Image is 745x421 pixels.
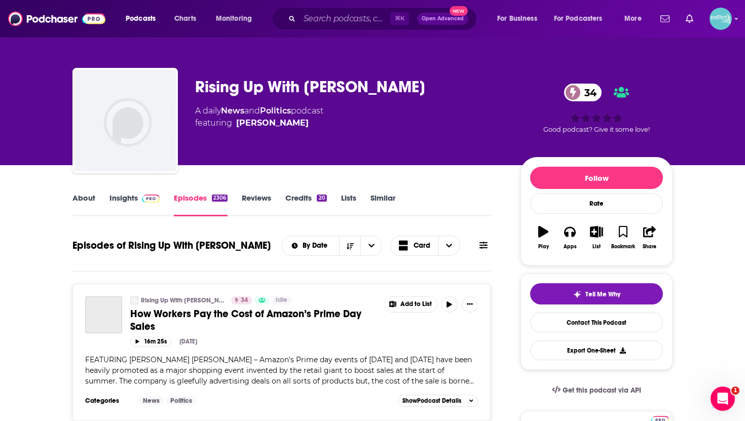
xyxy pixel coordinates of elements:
span: FEATURING [PERSON_NAME] [PERSON_NAME] – Amazon’s Prime day events of [DATE] and [DATE] have been ... [85,355,474,386]
a: Similar [370,193,395,216]
img: Podchaser - Follow, Share and Rate Podcasts [8,9,105,28]
span: Open Advanced [422,16,464,21]
a: Rising Up With Sonali [130,296,138,304]
a: How Workers Pay the Cost of Amazon’s Prime Day Sales [85,296,122,333]
a: Politics [260,106,291,116]
button: Show profile menu [710,8,732,30]
button: Sort Direction [339,236,360,255]
span: 34 [241,295,248,305]
a: Contact This Podcast [530,313,663,332]
button: Open AdvancedNew [417,13,468,25]
a: News [139,397,164,405]
h1: Episodes of Rising Up With [PERSON_NAME] [72,239,271,252]
a: Politics [166,397,196,405]
a: Show notifications dropdown [682,10,697,27]
span: ⌘ K [390,12,409,25]
a: Credits20 [285,193,326,216]
div: 34Good podcast? Give it some love! [520,77,673,140]
button: Choose View [390,236,460,256]
a: About [72,193,95,216]
h2: Choose List sort [282,236,383,256]
input: Search podcasts, credits, & more... [300,11,390,27]
a: Get this podcast via API [544,378,649,403]
span: Logged in as JessicaPellien [710,8,732,30]
span: For Podcasters [554,12,603,26]
span: Card [414,242,430,249]
button: Bookmark [610,219,636,256]
button: ShowPodcast Details [398,395,478,407]
button: open menu [209,11,265,27]
div: Rate [530,193,663,214]
div: Search podcasts, credits, & more... [281,7,487,30]
button: open menu [547,11,617,27]
div: 2306 [212,195,228,202]
a: News [221,106,244,116]
div: Bookmark [611,244,635,250]
a: InsightsPodchaser Pro [109,193,160,216]
span: How Workers Pay the Cost of Amazon’s Prime Day Sales [130,308,361,333]
h3: Categories [85,397,131,405]
button: Export One-Sheet [530,340,663,360]
button: Play [530,219,556,256]
a: 34 [231,296,252,304]
img: User Profile [710,8,732,30]
a: Lists [341,193,356,216]
span: New [450,6,468,16]
a: Sonali Kolhatkar [236,117,309,129]
a: Reviews [242,193,271,216]
img: Rising Up With Sonali [74,70,176,171]
div: [DATE] [179,338,197,345]
span: Tell Me Why [585,290,620,298]
span: 1 [731,387,739,395]
button: Show More Button [384,297,437,312]
span: featuring [195,117,323,129]
button: open menu [119,11,169,27]
div: Play [538,244,549,250]
button: open menu [490,11,550,27]
div: 20 [317,195,326,202]
a: Charts [168,11,202,27]
span: More [624,12,642,26]
button: open menu [282,242,340,249]
span: Podcasts [126,12,156,26]
button: open menu [617,11,654,27]
a: Show notifications dropdown [656,10,674,27]
div: Apps [564,244,577,250]
a: Idle [272,296,291,304]
button: Follow [530,167,663,189]
span: and [244,106,260,116]
div: Share [643,244,656,250]
span: Charts [174,12,196,26]
span: Get this podcast via API [563,386,641,395]
a: Rising Up With [PERSON_NAME] [141,296,225,304]
a: Episodes2306 [174,193,228,216]
span: 34 [574,84,602,101]
button: Share [637,219,663,256]
span: Add to List [400,300,432,308]
span: Show Podcast Details [402,397,461,404]
img: Podchaser Pro [142,195,160,203]
div: List [592,244,601,250]
iframe: Intercom live chat [711,387,735,411]
button: Apps [556,219,583,256]
a: 34 [564,84,602,101]
button: List [583,219,610,256]
span: Idle [276,295,287,305]
button: open menu [360,236,382,255]
a: How Workers Pay the Cost of Amazon’s Prime Day Sales [130,308,377,333]
span: Good podcast? Give it some love! [543,126,650,133]
img: tell me why sparkle [573,290,581,298]
span: By Date [303,242,331,249]
button: tell me why sparkleTell Me Why [530,283,663,304]
span: Monitoring [216,12,252,26]
button: Show More Button [462,296,478,313]
span: For Business [497,12,537,26]
div: A daily podcast [195,105,323,129]
button: 16m 25s [130,337,171,347]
